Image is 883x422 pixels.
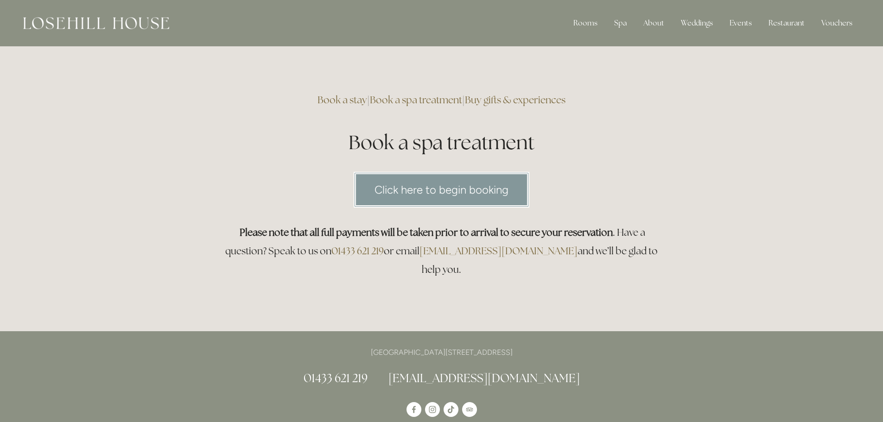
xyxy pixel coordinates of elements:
div: About [636,14,672,32]
a: Vouchers [814,14,860,32]
a: TripAdvisor [462,402,477,417]
div: Restaurant [761,14,812,32]
a: Book a spa treatment [370,94,462,106]
a: [EMAIL_ADDRESS][DOMAIN_NAME] [388,371,580,385]
a: Instagram [425,402,440,417]
div: Weddings [673,14,720,32]
div: Spa [607,14,634,32]
a: Buy gifts & experiences [465,94,565,106]
h3: . Have a question? Speak to us on or email and we’ll be glad to help you. [220,223,663,279]
img: Losehill House [23,17,169,29]
h3: | | [220,91,663,109]
a: [EMAIL_ADDRESS][DOMAIN_NAME] [419,245,578,257]
div: Rooms [566,14,605,32]
a: Losehill House Hotel & Spa [407,402,421,417]
h1: Book a spa treatment [220,129,663,156]
a: Click here to begin booking [354,172,529,208]
strong: Please note that all full payments will be taken prior to arrival to secure your reservation [240,226,613,239]
a: 01433 621 219 [304,371,368,385]
a: Book a stay [318,94,367,106]
a: TikTok [444,402,458,417]
div: Events [722,14,759,32]
a: 01433 621 219 [331,245,384,257]
p: [GEOGRAPHIC_DATA][STREET_ADDRESS] [220,346,663,359]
